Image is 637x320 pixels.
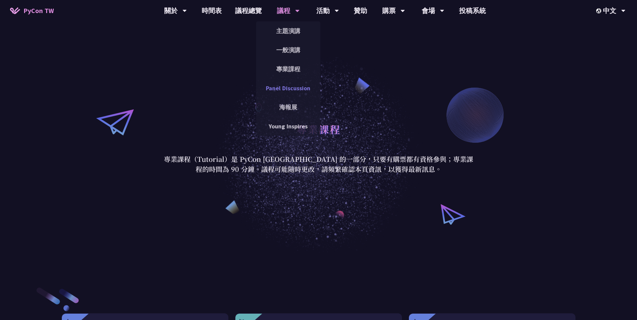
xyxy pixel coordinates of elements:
a: PyCon TW [3,2,61,19]
img: Locale Icon [596,8,603,13]
a: 海報展 [256,99,320,115]
p: 專業課程（Tutorial）是 PyCon [GEOGRAPHIC_DATA] 的一部分，只要有購票都有資格參與；專業課程的時間為 90 分鐘。議程可能隨時更改，請頻繁確認本頁資訊，以獲得最新訊息。 [163,154,474,174]
a: 主題演講 [256,23,320,39]
a: Young Inspires [256,118,320,134]
a: Panel Discussion [256,80,320,96]
span: PyCon TW [23,6,54,16]
a: 專業課程 [256,61,320,77]
img: Home icon of PyCon TW 2025 [10,7,20,14]
a: 一般演講 [256,42,320,58]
